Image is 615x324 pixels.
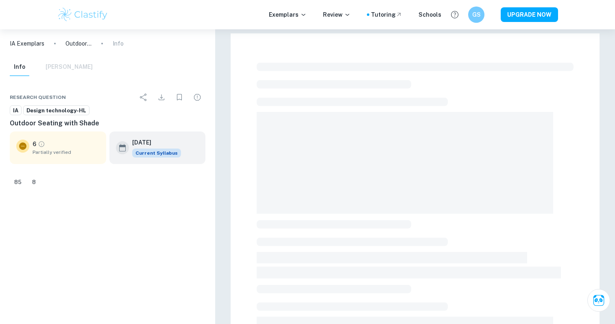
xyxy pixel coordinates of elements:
[57,7,109,23] img: Clastify logo
[28,178,40,186] span: 8
[10,175,26,188] div: Like
[269,10,307,19] p: Exemplars
[132,149,181,158] div: This exemplar is based on the current syllabus. Feel free to refer to it for inspiration/ideas wh...
[135,89,152,105] div: Share
[501,7,558,22] button: UPGRADE NOW
[171,89,188,105] div: Bookmark
[24,107,89,115] span: Design technology-HL
[23,105,89,116] a: Design technology-HL
[419,10,441,19] a: Schools
[468,7,484,23] button: GS
[65,39,92,48] p: Outdoor Seating with Shade
[323,10,351,19] p: Review
[10,58,29,76] button: Info
[189,89,205,105] div: Report issue
[132,149,181,158] span: Current Syllabus
[448,8,462,22] button: Help and Feedback
[371,10,402,19] a: Tutoring
[132,138,174,147] h6: [DATE]
[38,140,45,148] a: Grade partially verified
[10,39,44,48] a: IA Exemplars
[10,178,26,186] span: 85
[28,175,40,188] div: Dislike
[472,10,481,19] h6: GS
[10,94,66,101] span: Research question
[10,107,21,115] span: IA
[33,149,100,156] span: Partially verified
[33,140,36,149] p: 6
[10,118,205,128] h6: Outdoor Seating with Shade
[113,39,124,48] p: Info
[153,89,170,105] div: Download
[587,289,610,312] button: Ask Clai
[10,105,22,116] a: IA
